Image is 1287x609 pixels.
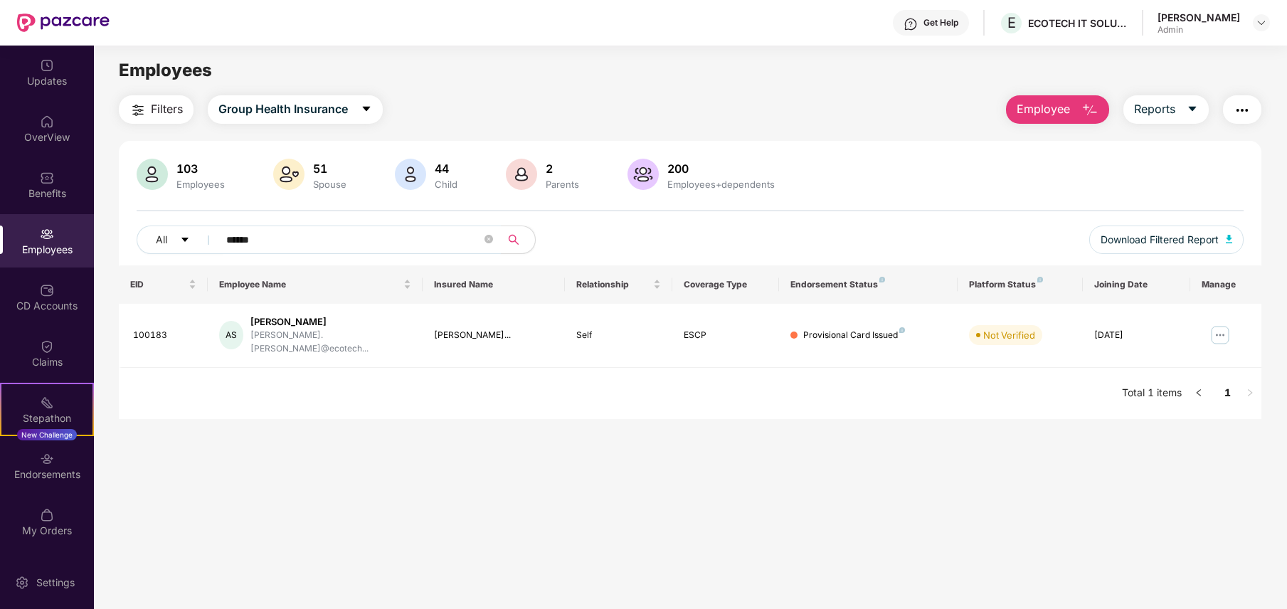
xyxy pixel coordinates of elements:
div: AS [219,321,243,349]
span: caret-down [1187,103,1198,116]
img: New Pazcare Logo [17,14,110,32]
th: Manage [1190,265,1261,304]
img: svg+xml;base64,PHN2ZyB4bWxucz0iaHR0cDovL3d3dy53My5vcmcvMjAwMC9zdmciIHdpZHRoPSIyNCIgaGVpZ2h0PSIyNC... [129,102,147,119]
li: Previous Page [1187,382,1210,405]
span: left [1195,388,1203,397]
img: svg+xml;base64,PHN2ZyBpZD0iRHJvcGRvd24tMzJ4MzIiIHhtbG5zPSJodHRwOi8vd3d3LnczLm9yZy8yMDAwL3N2ZyIgd2... [1256,17,1267,28]
div: 103 [174,161,228,176]
span: close-circle [484,233,493,247]
span: search [500,234,528,245]
span: Filters [151,100,183,118]
span: Employee [1017,100,1070,118]
img: svg+xml;base64,PHN2ZyBpZD0iQ0RfQWNjb3VudHMiIGRhdGEtbmFtZT0iQ0QgQWNjb3VudHMiIHhtbG5zPSJodHRwOi8vd3... [40,283,54,297]
th: Relationship [565,265,672,304]
th: Coverage Type [672,265,780,304]
div: [PERSON_NAME]... [434,329,554,342]
img: svg+xml;base64,PHN2ZyB4bWxucz0iaHR0cDovL3d3dy53My5vcmcvMjAwMC9zdmciIHdpZHRoPSIyMSIgaGVpZ2h0PSIyMC... [40,396,54,410]
button: Employee [1006,95,1109,124]
button: left [1187,382,1210,405]
img: svg+xml;base64,PHN2ZyBpZD0iQmVuZWZpdHMiIHhtbG5zPSJodHRwOi8vd3d3LnczLm9yZy8yMDAwL3N2ZyIgd2lkdGg9Ij... [40,171,54,185]
img: svg+xml;base64,PHN2ZyBpZD0iRW1wbG95ZWVzIiB4bWxucz0iaHR0cDovL3d3dy53My5vcmcvMjAwMC9zdmciIHdpZHRoPS... [40,227,54,241]
li: 1 [1216,382,1239,405]
span: EID [130,279,186,290]
div: Settings [32,576,79,590]
img: svg+xml;base64,PHN2ZyBpZD0iTXlfT3JkZXJzIiBkYXRhLW5hbWU9Ik15IE9yZGVycyIgeG1sbnM9Imh0dHA6Ly93d3cudz... [40,508,54,522]
div: [DATE] [1094,329,1179,342]
img: svg+xml;base64,PHN2ZyB4bWxucz0iaHR0cDovL3d3dy53My5vcmcvMjAwMC9zdmciIHhtbG5zOnhsaW5rPSJodHRwOi8vd3... [1081,102,1098,119]
th: Insured Name [423,265,566,304]
img: svg+xml;base64,PHN2ZyB4bWxucz0iaHR0cDovL3d3dy53My5vcmcvMjAwMC9zdmciIHhtbG5zOnhsaW5rPSJodHRwOi8vd3... [506,159,537,190]
a: 1 [1216,382,1239,403]
img: svg+xml;base64,PHN2ZyBpZD0iSGVscC0zMngzMiIgeG1sbnM9Imh0dHA6Ly93d3cudzMub3JnLzIwMDAvc3ZnIiB3aWR0aD... [904,17,918,31]
img: svg+xml;base64,PHN2ZyB4bWxucz0iaHR0cDovL3d3dy53My5vcmcvMjAwMC9zdmciIHhtbG5zOnhsaW5rPSJodHRwOi8vd3... [273,159,304,190]
img: svg+xml;base64,PHN2ZyBpZD0iRW5kb3JzZW1lbnRzIiB4bWxucz0iaHR0cDovL3d3dy53My5vcmcvMjAwMC9zdmciIHdpZH... [40,452,54,466]
div: Not Verified [983,328,1035,342]
span: Employees [119,60,212,80]
li: Next Page [1239,382,1261,405]
div: 51 [310,161,349,176]
span: caret-down [180,235,190,246]
div: Platform Status [969,279,1071,290]
span: right [1246,388,1254,397]
span: Employee Name [219,279,400,290]
li: Total 1 items [1122,382,1182,405]
div: 44 [432,161,460,176]
img: svg+xml;base64,PHN2ZyBpZD0iU2V0dGluZy0yMHgyMCIgeG1sbnM9Imh0dHA6Ly93d3cudzMub3JnLzIwMDAvc3ZnIiB3aW... [15,576,29,590]
div: Employees+dependents [664,179,778,190]
img: svg+xml;base64,PHN2ZyB4bWxucz0iaHR0cDovL3d3dy53My5vcmcvMjAwMC9zdmciIHhtbG5zOnhsaW5rPSJodHRwOi8vd3... [137,159,168,190]
img: svg+xml;base64,PHN2ZyB4bWxucz0iaHR0cDovL3d3dy53My5vcmcvMjAwMC9zdmciIHhtbG5zOnhsaW5rPSJodHRwOi8vd3... [395,159,426,190]
div: Self [576,329,661,342]
span: All [156,232,167,248]
img: svg+xml;base64,PHN2ZyB4bWxucz0iaHR0cDovL3d3dy53My5vcmcvMjAwMC9zdmciIHhtbG5zOnhsaW5rPSJodHRwOi8vd3... [627,159,659,190]
img: svg+xml;base64,PHN2ZyB4bWxucz0iaHR0cDovL3d3dy53My5vcmcvMjAwMC9zdmciIHdpZHRoPSIyNCIgaGVpZ2h0PSIyNC... [1234,102,1251,119]
button: Allcaret-down [137,226,223,254]
th: Joining Date [1083,265,1190,304]
div: Child [432,179,460,190]
div: Get Help [923,17,958,28]
div: ESCP [684,329,768,342]
img: svg+xml;base64,PHN2ZyB4bWxucz0iaHR0cDovL3d3dy53My5vcmcvMjAwMC9zdmciIHdpZHRoPSI4IiBoZWlnaHQ9IjgiIH... [879,277,885,282]
img: manageButton [1209,324,1232,346]
div: New Challenge [17,429,77,440]
th: EID [119,265,208,304]
div: [PERSON_NAME] [1158,11,1240,24]
div: Employees [174,179,228,190]
span: Group Health Insurance [218,100,348,118]
button: Download Filtered Report [1089,226,1244,254]
div: 100183 [133,329,196,342]
img: svg+xml;base64,PHN2ZyBpZD0iSG9tZSIgeG1sbnM9Imh0dHA6Ly93d3cudzMub3JnLzIwMDAvc3ZnIiB3aWR0aD0iMjAiIG... [40,115,54,129]
span: close-circle [484,235,493,243]
div: Provisional Card Issued [803,329,905,342]
span: Relationship [576,279,650,290]
span: Reports [1134,100,1175,118]
span: E [1007,14,1016,31]
div: Admin [1158,24,1240,36]
img: svg+xml;base64,PHN2ZyBpZD0iVXBkYXRlZCIgeG1sbnM9Imh0dHA6Ly93d3cudzMub3JnLzIwMDAvc3ZnIiB3aWR0aD0iMj... [40,58,54,73]
button: Reportscaret-down [1123,95,1209,124]
span: caret-down [361,103,372,116]
th: Employee Name [208,265,422,304]
button: Filters [119,95,194,124]
div: Endorsement Status [790,279,946,290]
button: Group Health Insurancecaret-down [208,95,383,124]
div: 2 [543,161,582,176]
div: Spouse [310,179,349,190]
div: Parents [543,179,582,190]
img: svg+xml;base64,PHN2ZyBpZD0iQ2xhaW0iIHhtbG5zPSJodHRwOi8vd3d3LnczLm9yZy8yMDAwL3N2ZyIgd2lkdGg9IjIwIi... [40,339,54,354]
div: Stepathon [1,411,92,425]
button: right [1239,382,1261,405]
img: svg+xml;base64,PHN2ZyB4bWxucz0iaHR0cDovL3d3dy53My5vcmcvMjAwMC9zdmciIHhtbG5zOnhsaW5rPSJodHRwOi8vd3... [1226,235,1233,243]
div: [PERSON_NAME].[PERSON_NAME]@ecotech... [250,329,411,356]
img: svg+xml;base64,PHN2ZyB4bWxucz0iaHR0cDovL3d3dy53My5vcmcvMjAwMC9zdmciIHdpZHRoPSI4IiBoZWlnaHQ9IjgiIH... [1037,277,1043,282]
button: search [500,226,536,254]
div: ECOTECH IT SOLUTIONS PRIVATE LIMITED [1028,16,1128,30]
span: Download Filtered Report [1101,232,1219,248]
div: [PERSON_NAME] [250,315,411,329]
div: 200 [664,161,778,176]
img: svg+xml;base64,PHN2ZyB4bWxucz0iaHR0cDovL3d3dy53My5vcmcvMjAwMC9zdmciIHdpZHRoPSI4IiBoZWlnaHQ9IjgiIH... [899,327,905,333]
